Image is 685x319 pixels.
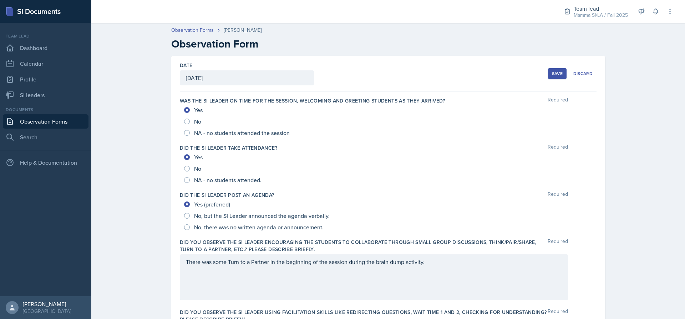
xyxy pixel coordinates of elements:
button: Save [548,68,567,79]
a: Dashboard [3,41,88,55]
a: Si leaders [3,88,88,102]
label: Did the SI Leader post an agenda? [180,191,274,199]
div: Team lead [574,4,628,13]
span: NA - no students attended. [194,176,262,184]
span: Yes [194,154,203,161]
span: Required [548,191,568,199]
label: Did you observe the SI Leader encouraging the students to collaborate through small group discuss... [180,239,548,253]
div: [PERSON_NAME] [224,26,262,34]
div: Team lead [3,33,88,39]
span: No [194,118,201,125]
div: [PERSON_NAME] [23,300,71,308]
div: Documents [3,106,88,113]
div: Save [552,71,563,76]
h2: Observation Form [171,38,605,50]
label: Date [180,62,192,69]
div: Mamma SI/LA / Fall 2025 [574,11,628,19]
a: Observation Forms [3,114,88,129]
a: Calendar [3,56,88,71]
div: Help & Documentation [3,155,88,170]
label: Was the SI Leader on time for the session, welcoming and greeting students as they arrived? [180,97,445,104]
span: Yes (preferred) [194,201,230,208]
span: Required [548,239,568,253]
span: No [194,165,201,172]
p: There was some Turn to a Partner in the beginning of the session during the brain dump activity. [186,258,562,266]
div: Discard [573,71,593,76]
span: No, there was no written agenda or announcement. [194,224,324,231]
span: Required [548,144,568,151]
a: Search [3,130,88,144]
span: No, but the SI Leader announced the agenda verbally. [194,212,330,219]
span: Yes [194,106,203,114]
label: Did the SI Leader take attendance? [180,144,277,151]
a: Profile [3,72,88,86]
div: [GEOGRAPHIC_DATA] [23,308,71,315]
span: Required [548,97,568,104]
a: Observation Forms [171,26,214,34]
button: Discard [569,68,597,79]
span: NA - no students attended the session [194,129,290,136]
